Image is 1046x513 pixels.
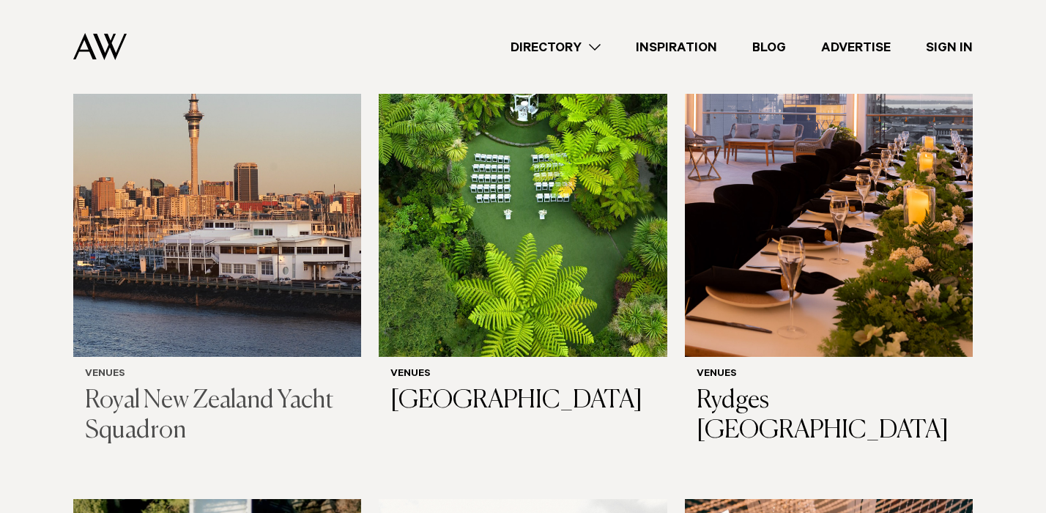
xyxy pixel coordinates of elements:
h3: Royal New Zealand Yacht Squadron [85,386,349,446]
a: Blog [735,37,804,57]
h6: Venues [390,369,655,381]
h3: Rydges [GEOGRAPHIC_DATA] [697,386,961,446]
h6: Venues [697,369,961,381]
h3: [GEOGRAPHIC_DATA] [390,386,655,416]
a: Inspiration [618,37,735,57]
a: Directory [493,37,618,57]
a: Advertise [804,37,908,57]
a: Sign In [908,37,990,57]
h6: Venues [85,369,349,381]
img: Auckland Weddings Logo [73,33,127,60]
